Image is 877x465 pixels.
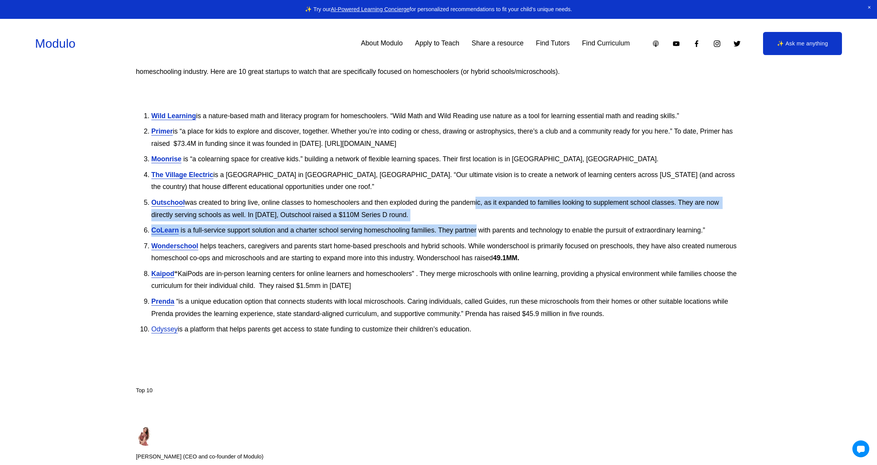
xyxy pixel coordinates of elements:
[331,6,410,12] a: AI-Powered Learning Concierge
[472,37,524,50] a: Share a resource
[151,240,741,264] p: helps teachers, caregivers and parents start home-based preschools and hybrid schools. While wond...
[151,268,741,292] p: KaiPods are in-person learning centers for online learners and homeschoolers” . They merge micros...
[536,37,570,50] a: Find Tutors
[151,125,741,150] p: is “a place for kids to explore and discover, together. Whether you’re into coding or chess, draw...
[652,40,660,48] a: Apple Podcasts
[151,155,181,163] a: Moonrise
[763,32,842,55] a: ✨ Ask me anything
[361,37,403,50] a: About Modulo
[35,37,75,50] a: Modulo
[151,169,741,193] p: is a [GEOGRAPHIC_DATA] in [GEOGRAPHIC_DATA], [GEOGRAPHIC_DATA]. “Our ultimate vision is to create...
[136,452,263,462] span: [PERSON_NAME] (CEO and co-founder of Modulo)
[151,197,741,221] p: was created to bring live, online classes to homeschoolers and then exploded during the pandemic,...
[493,254,519,262] strong: 49.1MM.
[733,40,741,48] a: Twitter
[151,171,213,179] a: The Village Electric
[415,37,459,50] a: Apply to Teach
[136,420,263,462] a: [PERSON_NAME] (CEO and co-founder of Modulo)
[151,270,174,278] a: Kaipod
[151,153,741,166] p: is “a colearning space for creative kids.” building a network of flexible learning spaces. Their ...
[151,226,179,234] a: CoLearn
[151,127,173,135] a: Primer
[693,40,701,48] a: Facebook
[151,199,185,206] a: Outschool
[672,40,680,48] a: YouTube
[151,323,741,336] p: is a platform that helps parents get access to state funding to customize their children’s educat...
[151,242,198,250] a: Wonderschool
[136,387,152,393] a: Top 10
[582,37,630,50] a: Find Curriculum
[151,224,741,237] p: is a full-service support solution and a charter school serving homeschooling families. They part...
[151,325,177,333] a: Odyssey
[151,296,741,320] p: “is a unique education option that connects students with local microschools. Caring individuals,...
[151,110,741,122] p: is a nature-based math and literacy program for homeschoolers. “Wild Math and Wild Reading use na...
[174,270,178,278] strong: “
[151,298,174,305] a: Prenda
[151,112,196,120] a: Wild Learning
[713,40,721,48] a: Instagram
